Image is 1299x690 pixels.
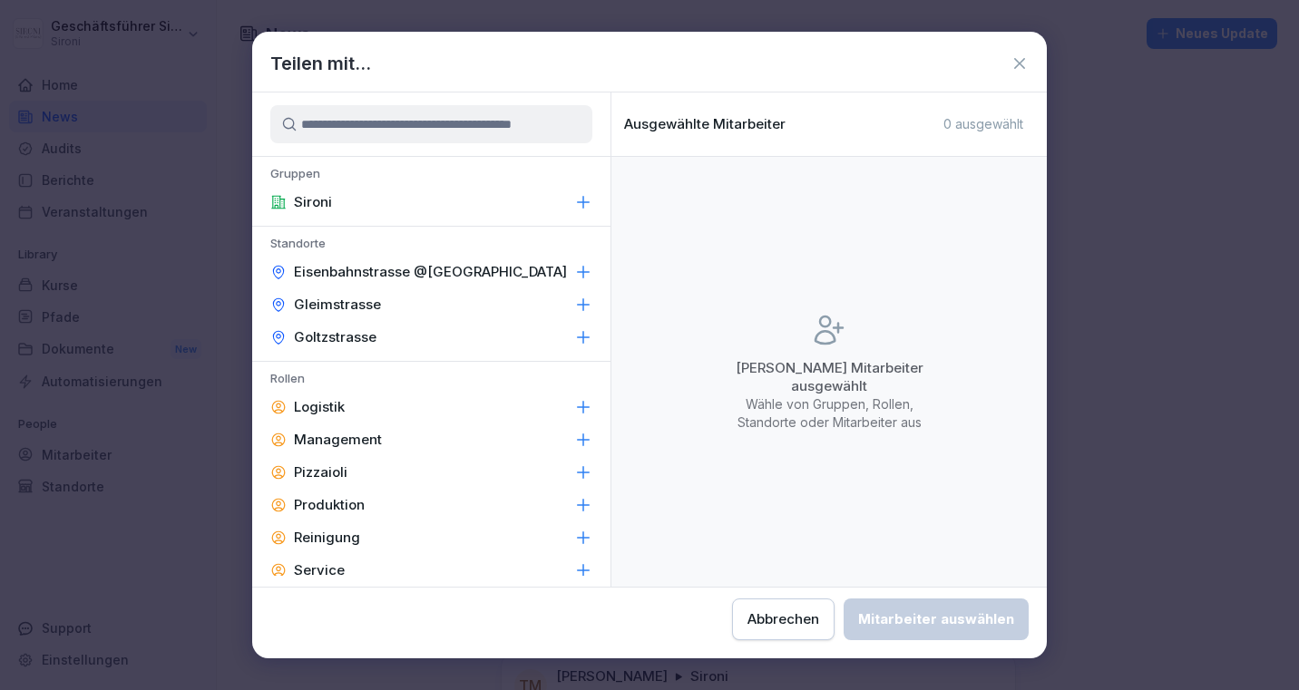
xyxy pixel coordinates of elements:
p: Pizzaioli [294,463,347,481]
div: Abbrechen [747,609,819,629]
p: Goltzstrasse [294,328,376,346]
p: 0 ausgewählt [943,116,1023,132]
h1: Teilen mit... [270,50,371,77]
p: Produktion [294,496,365,514]
p: Ausgewählte Mitarbeiter [624,116,786,132]
div: Mitarbeiter auswählen [858,609,1014,629]
p: Management [294,431,382,449]
p: Eisenbahnstrasse @[GEOGRAPHIC_DATA] [294,263,567,281]
p: Service [294,561,345,579]
p: Gleimstrasse [294,296,381,314]
button: Mitarbeiter auswählen [844,598,1029,640]
p: Standorte [252,236,610,256]
p: [PERSON_NAME] Mitarbeiter ausgewählt [720,359,938,395]
p: Logistik [294,398,345,416]
button: Abbrechen [732,598,835,640]
p: Reinigung [294,529,360,547]
p: Rollen [252,371,610,391]
p: Sironi [294,193,332,211]
p: Wähle von Gruppen, Rollen, Standorte oder Mitarbeiter aus [720,395,938,432]
p: Gruppen [252,166,610,186]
